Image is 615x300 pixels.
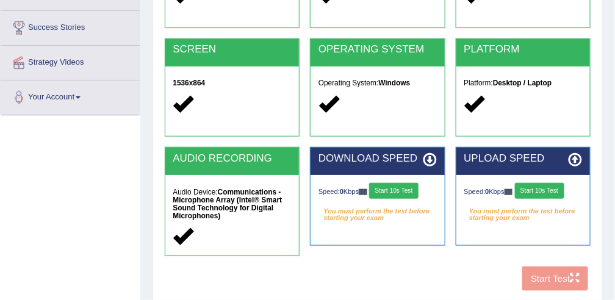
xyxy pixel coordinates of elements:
img: ajax-loader-fb-connection.gif [359,189,367,195]
h2: UPLOAD SPEED [464,153,583,165]
h2: OPERATING SYSTEM [318,44,437,55]
h2: PLATFORM [464,44,583,55]
em: You must perform the test before starting your exam [464,204,583,220]
a: Your Account [1,80,140,111]
h5: Operating System: [318,79,437,87]
div: Speed: Kbps [464,183,583,201]
strong: Windows [378,79,410,87]
img: ajax-loader-fb-connection.gif [505,189,513,195]
button: Start 10s Test [369,183,419,199]
strong: Desktop / Laptop [493,79,552,87]
strong: Communications - Microphone Array (Intel® Smart Sound Technology for Digital Microphones) [173,188,282,220]
strong: 0 [340,188,343,195]
div: Speed: Kbps [318,183,437,201]
h2: DOWNLOAD SPEED [318,153,437,165]
strong: 1536x864 [173,79,205,87]
em: You must perform the test before starting your exam [318,204,437,220]
strong: 0 [486,188,489,195]
a: Success Stories [1,11,140,41]
h2: AUDIO RECORDING [173,153,291,165]
a: Strategy Videos [1,46,140,76]
h5: Audio Device: [173,188,291,220]
h5: Platform: [464,79,583,87]
h2: SCREEN [173,44,291,55]
button: Start 10s Test [515,183,564,199]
